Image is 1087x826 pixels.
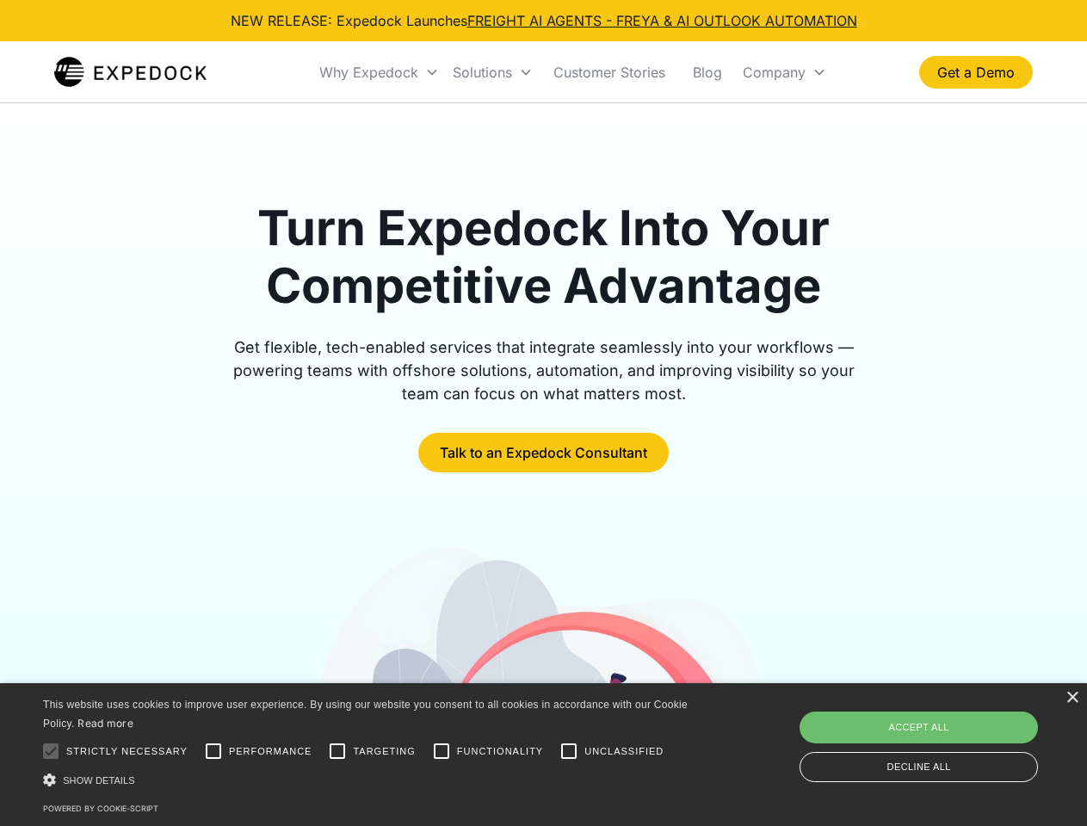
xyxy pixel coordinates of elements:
[54,55,207,89] img: Expedock Logo
[63,775,135,786] span: Show details
[467,12,857,29] a: FREIGHT AI AGENTS - FREYA & AI OUTLOOK AUTOMATION
[231,10,857,31] div: NEW RELEASE: Expedock Launches
[800,640,1087,826] iframe: Chat Widget
[213,336,874,405] div: Get flexible, tech-enabled services that integrate seamlessly into your workflows — powering team...
[353,744,415,759] span: Targeting
[43,804,158,813] a: Powered by cookie-script
[743,64,806,81] div: Company
[319,64,418,81] div: Why Expedock
[229,744,312,759] span: Performance
[43,771,694,789] div: Show details
[312,43,446,102] div: Why Expedock
[77,717,133,730] a: Read more
[54,55,207,89] a: home
[43,699,688,730] span: This website uses cookies to improve user experience. By using our website you consent to all coo...
[584,744,664,759] span: Unclassified
[736,43,833,102] div: Company
[66,744,188,759] span: Strictly necessary
[418,433,669,472] a: Talk to an Expedock Consultant
[919,56,1033,89] a: Get a Demo
[213,200,874,315] h1: Turn Expedock Into Your Competitive Advantage
[446,43,540,102] div: Solutions
[457,744,543,759] span: Functionality
[679,43,736,102] a: Blog
[540,43,679,102] a: Customer Stories
[453,64,512,81] div: Solutions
